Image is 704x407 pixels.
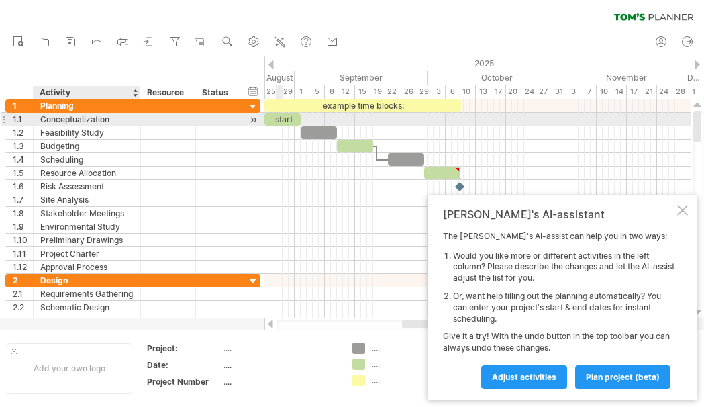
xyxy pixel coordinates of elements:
[586,372,660,382] span: plan project (beta)
[627,85,657,99] div: 17 - 21
[536,85,566,99] div: 27 - 31
[264,85,295,99] div: 25 - 29
[13,180,33,193] div: 1.6
[40,86,133,99] div: Activity
[40,234,134,246] div: Preliminary Drawings
[40,193,134,206] div: Site Analysis
[40,314,134,327] div: Design Development
[13,274,33,287] div: 2
[223,343,336,354] div: ....
[295,85,325,99] div: 1 - 5
[597,85,627,99] div: 10 - 14
[13,314,33,327] div: 2.3
[264,99,461,112] div: example time blocks:
[325,85,355,99] div: 8 - 12
[40,287,134,300] div: Requirements Gathering
[13,247,33,260] div: 1.11
[40,301,134,314] div: Schematic Design
[147,343,221,354] div: Project:
[202,86,232,99] div: Status
[13,99,33,112] div: 1
[223,359,336,371] div: ....
[40,99,134,112] div: Planning
[40,113,134,126] div: Conceptualization
[13,113,33,126] div: 1.1
[506,85,536,99] div: 20 - 24
[13,140,33,152] div: 1.3
[13,287,33,300] div: 2.1
[657,85,687,99] div: 24 - 28
[13,167,33,179] div: 1.5
[40,207,134,220] div: Stakeholder Meetings
[13,153,33,166] div: 1.4
[566,71,687,85] div: November 2025
[13,261,33,273] div: 1.12
[385,85,415,99] div: 22 - 26
[453,291,674,324] li: Or, want help filling out the planning automatically? You can enter your project's start & end da...
[40,220,134,233] div: Environmental Study
[147,86,188,99] div: Resource
[40,180,134,193] div: Risk Assessment
[453,251,674,284] li: Would you like more or different activities in the left column? Please describe the changes and l...
[7,343,132,394] div: Add your own logo
[13,301,33,314] div: 2.2
[40,126,134,139] div: Feasibility Study
[415,85,446,99] div: 29 - 3
[13,126,33,139] div: 1.2
[372,343,445,354] div: ....
[443,208,674,221] div: [PERSON_NAME]'s AI-assistant
[147,376,221,388] div: Project Number
[40,167,134,179] div: Resource Allocation
[446,85,476,99] div: 6 - 10
[40,247,134,260] div: Project Charter
[295,71,428,85] div: September 2025
[264,113,301,126] div: start
[492,372,556,382] span: Adjust activities
[372,375,445,386] div: ....
[40,140,134,152] div: Budgeting
[476,85,506,99] div: 13 - 17
[40,153,134,166] div: Scheduling
[40,274,134,287] div: Design
[13,207,33,220] div: 1.8
[13,193,33,206] div: 1.7
[372,359,445,370] div: ....
[147,359,221,371] div: Date:
[40,261,134,273] div: Approval Process
[13,220,33,233] div: 1.9
[443,231,674,388] div: The [PERSON_NAME]'s AI-assist can help you in two ways: Give it a try! With the undo button in th...
[13,234,33,246] div: 1.10
[247,113,260,127] div: scroll to activity
[566,85,597,99] div: 3 - 7
[223,376,336,388] div: ....
[355,85,385,99] div: 15 - 19
[428,71,566,85] div: October 2025
[481,365,567,389] a: Adjust activities
[575,365,670,389] a: plan project (beta)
